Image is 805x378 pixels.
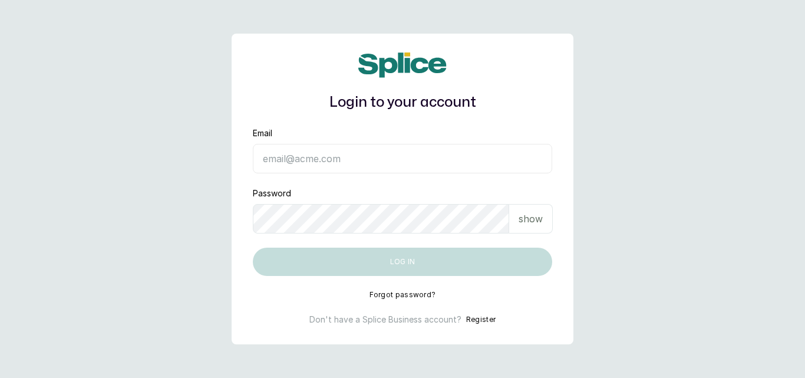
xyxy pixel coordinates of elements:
button: Forgot password? [369,290,436,300]
button: Register [466,314,496,326]
input: email@acme.com [253,144,552,173]
label: Email [253,127,272,139]
button: Log in [253,248,552,276]
p: show [519,212,543,226]
h1: Login to your account [253,92,552,113]
label: Password [253,188,291,199]
p: Don't have a Splice Business account? [309,314,461,326]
